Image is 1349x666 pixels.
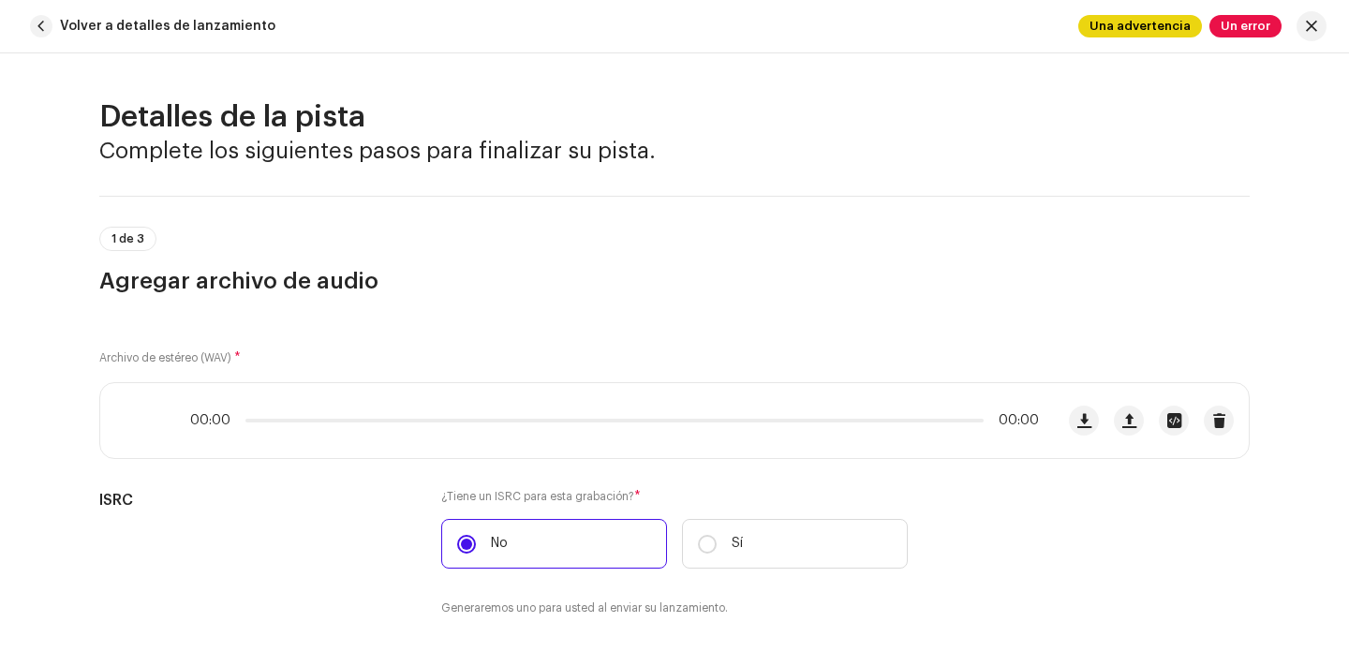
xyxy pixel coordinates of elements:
[991,413,1039,428] span: 00:00
[491,534,508,554] p: No
[99,489,411,511] h5: ISRC
[441,489,908,504] label: ¿Tiene un ISRC para esta grabación?
[99,266,1250,296] h3: Agregar archivo de audio
[732,534,743,554] p: Sí
[441,599,728,617] small: Generaremos uno para usted al enviar su lanzamiento.
[99,136,1250,166] h3: Complete los siguientes pasos para finalizar su pista.
[99,98,1250,136] h2: Detalles de la pista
